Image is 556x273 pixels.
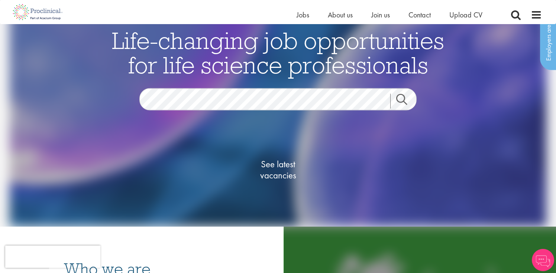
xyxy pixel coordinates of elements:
[449,10,482,20] a: Upload CV
[241,129,315,210] a: See latestvacancies
[297,10,309,20] a: Jobs
[532,249,554,271] img: Chatbot
[241,158,315,181] span: See latest vacancies
[328,10,353,20] a: About us
[371,10,390,20] a: Join us
[408,10,431,20] a: Contact
[112,25,444,79] span: Life-changing job opportunities for life science professionals
[5,246,100,268] iframe: reCAPTCHA
[390,93,422,108] a: Job search submit button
